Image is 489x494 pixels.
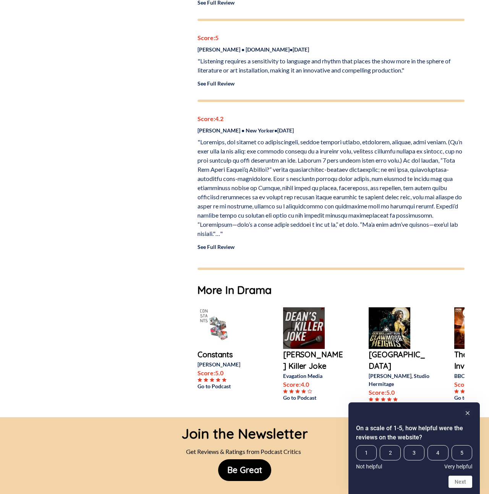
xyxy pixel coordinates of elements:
span: Not helpful [356,463,382,470]
p: Evagation Media [283,372,344,380]
p: "Listening requires a sensitivity to language and rhythm that places the show more in the sphere ... [198,57,465,75]
img: Clawmoor Heights [369,307,410,349]
a: See Full Review [198,80,235,87]
p: Score: 4.2 [198,114,465,123]
div: On a scale of 1-5, how helpful were the reviews on the website? Select an option from 1 to 5, wit... [356,445,472,470]
span: Very helpful [444,463,472,470]
p: [PERSON_NAME] • New Yorker • [DATE] [198,126,465,134]
a: Go to Podcast [198,382,259,390]
p: [PERSON_NAME] • [DOMAIN_NAME] • [DATE] [198,45,465,53]
p: Score: 5.0 [198,368,259,378]
div: Get Reviews & Ratings from Podcast Critics [181,444,308,459]
span: 3 [404,445,424,460]
h2: On a scale of 1-5, how helpful were the reviews on the website? Select an option from 1 to 5, wit... [356,424,472,442]
a: [PERSON_NAME] Killer Joke [283,349,344,372]
a: See Full Review [198,244,235,250]
span: 1 [356,445,377,460]
a: [GEOGRAPHIC_DATA] [369,349,430,372]
img: Constants [198,307,239,349]
span: 4 [427,445,448,460]
button: Be Great [218,459,271,481]
span: 2 [380,445,400,460]
p: Score: 4.0 [283,380,344,389]
button: Hide survey [463,408,472,418]
h1: More In Drama [198,282,465,298]
button: Next question [449,476,472,488]
p: "Loremips, dol sitamet co adipiscingeli, seddoe tempori utlabo, etdolorem, aliquae, admi veniam. ... [198,137,465,238]
img: Dean's Killer Joke [283,307,325,349]
a: Go to Podcast [283,394,344,402]
span: 5 [452,445,472,460]
div: On a scale of 1-5, how helpful were the reviews on the website? Select an option from 1 to 5, wit... [356,408,472,488]
p: [PERSON_NAME], Studio Hermitage [369,372,430,388]
p: Score: 5 [198,33,465,42]
a: Constants [198,349,259,360]
p: [PERSON_NAME] [198,360,259,368]
a: Go to Podcast [369,402,430,410]
p: Score: 5.0 [369,388,430,397]
div: Join the Newsletter [181,417,308,444]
